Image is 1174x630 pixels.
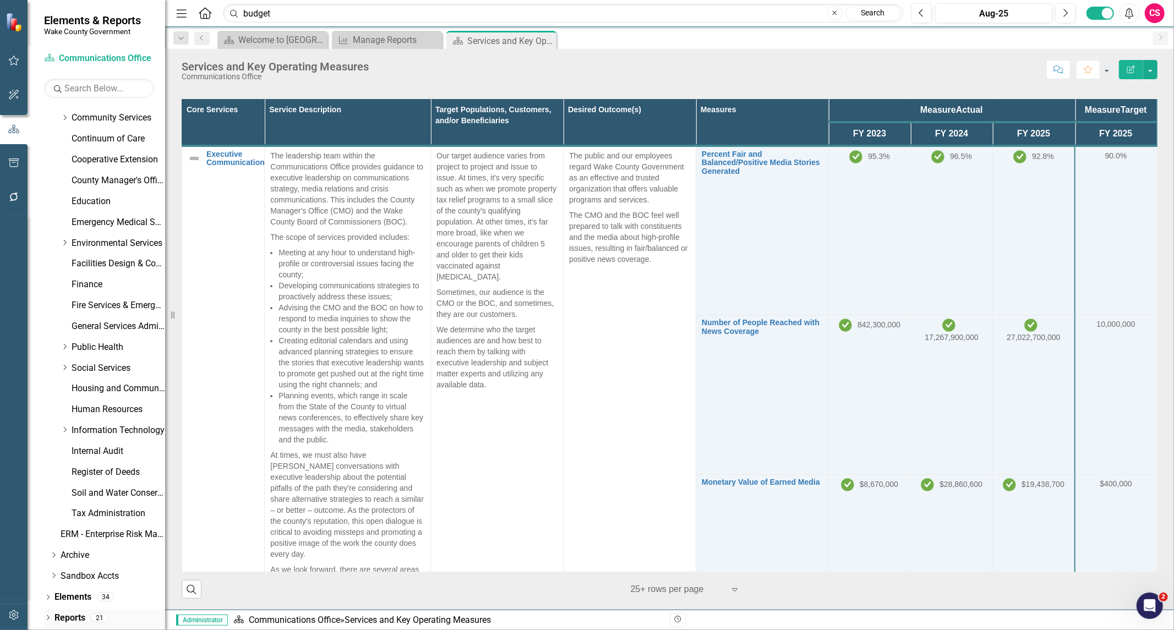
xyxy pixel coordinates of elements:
a: Soil and Water Conservation [72,487,165,500]
a: Emergency Medical Services [72,216,165,229]
td: Double-Click to Edit Right Click for Context Menu [696,474,829,578]
div: Services and Key Operating Measures [467,34,554,48]
a: Number of People Reached with News Coverage [702,319,823,336]
a: Environmental Services [72,237,165,250]
a: Housing and Community Revitalization [72,382,165,395]
a: Community Services [72,112,165,124]
span: $19,438,700 [1022,479,1064,488]
div: Manage Reports [353,33,439,47]
div: Aug-25 [939,7,1049,20]
a: Facilities Design & Construction [72,258,165,270]
a: Executive Communications [206,150,269,167]
a: Sandbox Accts [61,570,165,583]
img: On Track [849,150,862,163]
a: Reports [54,612,85,624]
div: Services and Key Operating Measures [182,61,369,73]
div: » [233,614,662,627]
div: Services and Key Operating Measures [345,615,491,625]
p: The scope of services provided includes: [270,229,425,245]
a: Percent Fair and Balanced/Positive Media Stories Generated [702,150,823,176]
li: Developing communications strategies to proactively address these issues; [279,280,425,302]
a: County Manager's Office [72,174,165,187]
span: 842,300,000 [858,320,900,329]
a: Communications Office [249,615,340,625]
div: Communications Office [182,73,369,81]
a: Communications Office [44,52,154,65]
td: Double-Click to Edit Right Click for Context Menu [696,315,829,474]
img: On Track [841,478,854,491]
button: CS [1145,3,1165,23]
a: Education [72,195,165,208]
img: On Track [1003,478,1016,491]
div: 34 [97,593,114,602]
a: Monetary Value of Earned Media [702,478,823,486]
p: Sometimes, our audience is the CMO or the BOC, and sometimes, they are our customers. [436,284,558,322]
a: Internal Audit [72,445,165,458]
a: Information Technology [72,424,165,437]
p: As we look forward, there are several areas on which we'd like to focus: [270,562,425,586]
span: Administrator [176,615,228,626]
div: Welcome to [GEOGRAPHIC_DATA] [238,33,325,47]
p: Our target audience varies from project to project and issue to issue. At times, it's very specif... [436,150,558,284]
span: 92.8% [1032,152,1054,161]
span: 2 [1159,593,1168,601]
li: Creating editorial calendars and using advanced planning strategies to ensure the stories that ex... [279,335,425,390]
p: The CMO and the BOC feel well prepared to talk with constituents and the media about high-profile... [569,207,690,265]
span: $28,860,600 [940,479,982,488]
a: Manage Reports [335,33,439,47]
a: Search [845,6,900,21]
span: 10,000,000 [1097,320,1135,328]
img: On Track [942,319,955,332]
small: Wake County Government [44,27,141,36]
li: Advising the CMO and the BOC on how to respond to media inquiries to show the county in the best ... [279,302,425,335]
a: Continuum of Care [72,133,165,145]
a: Cooperative Extension [72,154,165,166]
a: Fire Services & Emergency Management [72,299,165,312]
img: On Track [1013,150,1026,163]
li: Meeting at any hour to understand high-profile or controversial issues facing the county; [279,247,425,280]
p: The leadership team within the Communications Office provides guidance to executive leadership on... [270,150,425,229]
div: 21 [91,613,108,622]
p: We determine who the target audiences are and how best to reach them by talking with executive le... [436,322,558,390]
img: On Track [839,319,852,332]
span: 95.3% [868,152,890,161]
a: Elements [54,591,91,604]
span: $8,670,000 [860,479,898,488]
button: Aug-25 [935,3,1052,23]
p: At times, we must also have [PERSON_NAME] conversations with executive leadership about the poten... [270,447,425,562]
a: Archive [61,549,165,562]
a: ERM - Enterprise Risk Management Plan [61,528,165,541]
td: Double-Click to Edit Right Click for Context Menu [696,146,829,315]
a: Register of Deeds [72,466,165,479]
img: On Track [1024,319,1038,332]
a: Public Health [72,341,165,354]
span: $400,000 [1100,479,1132,488]
img: ClearPoint Strategy [5,12,25,32]
a: Tax Administration [72,507,165,520]
span: 27,022,700,000 [1007,333,1060,342]
iframe: Intercom live chat [1137,593,1163,619]
a: Social Services [72,362,165,375]
img: On Track [931,150,944,163]
span: 90.0% [1105,151,1127,160]
input: Search Below... [44,79,154,98]
a: Finance [72,278,165,291]
span: 17,267,900,000 [925,333,978,342]
input: Search ClearPoint... [223,4,903,23]
img: Not Defined [188,152,201,165]
li: Planning events, which range in scale from the State of the County to virtual news conferences, t... [279,390,425,445]
a: General Services Administration [72,320,165,333]
a: Welcome to [GEOGRAPHIC_DATA] [220,33,325,47]
p: The public and our employees regard Wake County Government as an effective and trusted organizati... [569,150,690,207]
span: Elements & Reports [44,14,141,27]
img: On Track [921,478,934,491]
span: 96.5% [950,152,972,161]
a: Human Resources [72,403,165,416]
